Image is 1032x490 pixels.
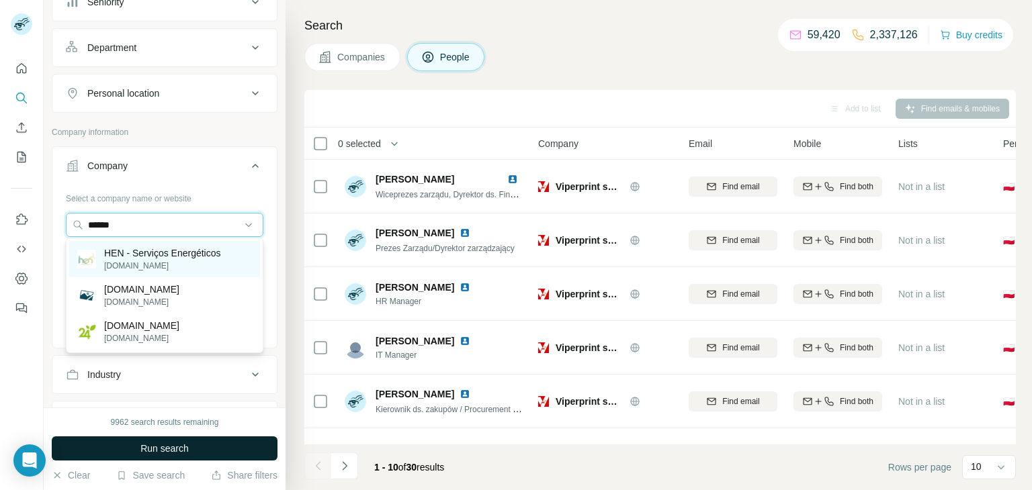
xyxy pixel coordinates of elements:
button: Find both [793,177,882,197]
p: [DOMAIN_NAME] [104,332,179,344]
img: LinkedIn logo [460,389,470,399]
span: Find both [840,395,873,407]
span: Companies [337,50,386,64]
button: Find both [793,391,882,411]
button: Feedback [11,296,32,320]
span: People [440,50,471,64]
div: Open Intercom Messenger [13,444,46,477]
img: LinkedIn logo [460,228,470,238]
img: hyphen.pt [77,286,96,305]
span: Mobile [793,137,821,150]
span: Find email [722,181,759,193]
button: My lists [11,145,32,169]
button: Find email [689,284,777,304]
span: Company [538,137,578,150]
span: Kierownik ds. zakupów / Procurement Manager [376,403,544,414]
span: Find both [840,181,873,193]
p: [DOMAIN_NAME] [104,260,221,272]
p: HEN - Serviços Energéticos [104,246,221,260]
button: Find email [689,338,777,358]
span: Wiceprezes zarządu, Dyrektor ds. Finansów i Controllingu [376,189,583,199]
span: Not in a list [898,289,945,299]
span: [PERSON_NAME] [376,387,454,401]
span: Viperprint sp z o o [556,395,623,408]
button: Buy credits [940,26,1002,44]
img: Logo of Viperprint sp z o o [538,181,549,192]
img: 24kitchen.pt [77,322,96,341]
span: 🇵🇱 [1003,180,1015,193]
img: LinkedIn logo [460,443,470,454]
span: Viperprint sp z o o [556,234,623,247]
button: Search [11,86,32,110]
img: LinkedIn logo [460,336,470,346]
button: Find email [689,177,777,197]
div: Company [87,159,128,173]
p: 10 [971,460,982,473]
h4: Search [304,16,1016,35]
span: Find both [840,342,873,354]
span: Prezes Zarządu/Dyrektor zarządzający [376,244,515,253]
span: Rows per page [888,460,951,474]
span: 🇵🇱 [1003,234,1015,247]
button: Department [52,32,277,64]
button: Use Surfe API [11,237,32,261]
button: Save search [116,469,185,482]
img: LinkedIn logo [507,174,518,185]
span: 30 [406,462,417,473]
span: Find both [840,234,873,246]
img: LinkedIn logo [460,282,470,293]
span: [PERSON_NAME] [376,442,454,455]
span: [PERSON_NAME] [376,281,454,294]
p: 59,420 [808,27,841,43]
p: [DOMAIN_NAME] [104,319,179,332]
div: Select a company name or website [66,187,263,205]
button: Find both [793,338,882,358]
span: results [374,462,444,473]
button: Run search [52,436,277,460]
div: 9962 search results remaining [111,416,219,428]
button: Industry [52,358,277,391]
img: HEN - Serviços Energéticos [77,250,96,268]
button: Personal location [52,77,277,109]
span: 🇵🇱 [1003,341,1015,354]
span: Lists [898,137,918,150]
span: Email [689,137,712,150]
img: Avatar [345,176,366,197]
div: Personal location [87,87,159,100]
button: Share filters [211,469,277,482]
span: Find email [722,395,759,407]
span: Not in a list [898,235,945,246]
span: Find email [722,342,759,354]
span: [PERSON_NAME] [376,226,454,240]
span: Find both [840,288,873,300]
button: Find both [793,230,882,250]
p: [DOMAIN_NAME] [104,283,179,296]
span: Viperprint sp z o o [556,341,623,354]
span: [PERSON_NAME] [376,334,454,348]
p: Company information [52,126,277,138]
span: Run search [140,442,189,455]
button: Dashboard [11,266,32,291]
img: Logo of Viperprint sp z o o [538,235,549,246]
img: Avatar [345,337,366,358]
button: Find email [689,230,777,250]
span: IT Manager [376,349,476,361]
span: 🇵🇱 [1003,287,1015,301]
img: Avatar [345,230,366,251]
button: Quick start [11,56,32,81]
div: Industry [87,368,121,381]
span: Find email [722,288,759,300]
button: Use Surfe on LinkedIn [11,207,32,232]
button: Company [52,150,277,187]
span: 🇵🇱 [1003,395,1015,408]
img: Avatar [345,283,366,305]
span: Not in a list [898,181,945,192]
img: Logo of Viperprint sp z o o [538,289,549,299]
button: Find both [793,284,882,304]
span: 1 - 10 [374,462,398,473]
span: HR Manager [376,295,476,307]
button: Find email [689,391,777,411]
button: Navigate to next page [331,452,358,479]
button: HQ location [52,404,277,436]
p: [DOMAIN_NAME] [104,296,179,308]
